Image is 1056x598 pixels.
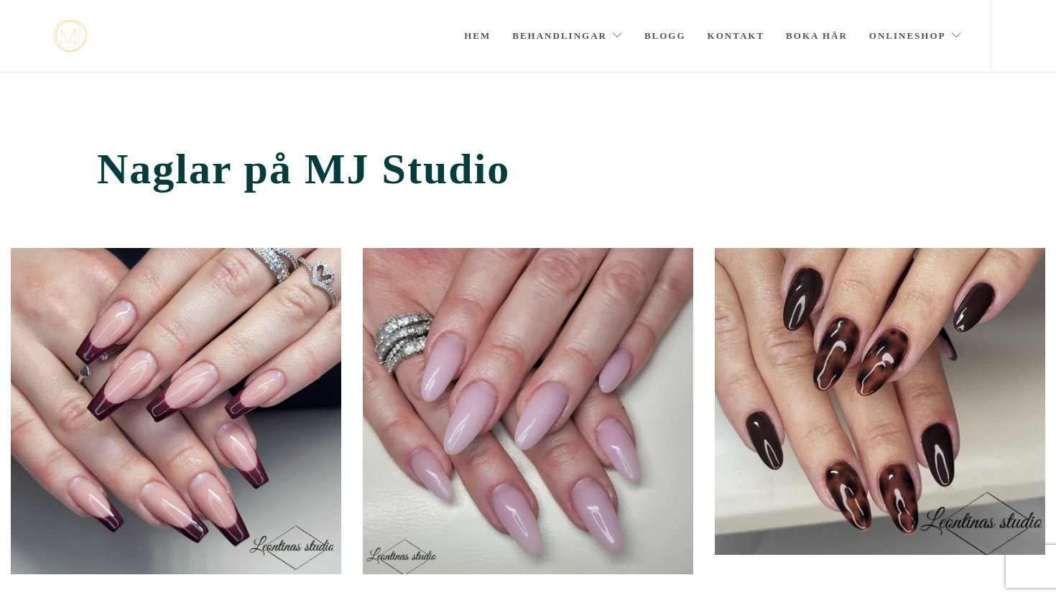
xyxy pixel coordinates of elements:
img: mjstudio [53,20,87,52]
span: Naglar på MJ Studio [97,144,959,194]
img: naglar1 [11,248,341,574]
img: naglar [715,248,1045,555]
img: Leontina [363,248,693,574]
a: mjstudio mjstudio mjstudio [53,20,87,52]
